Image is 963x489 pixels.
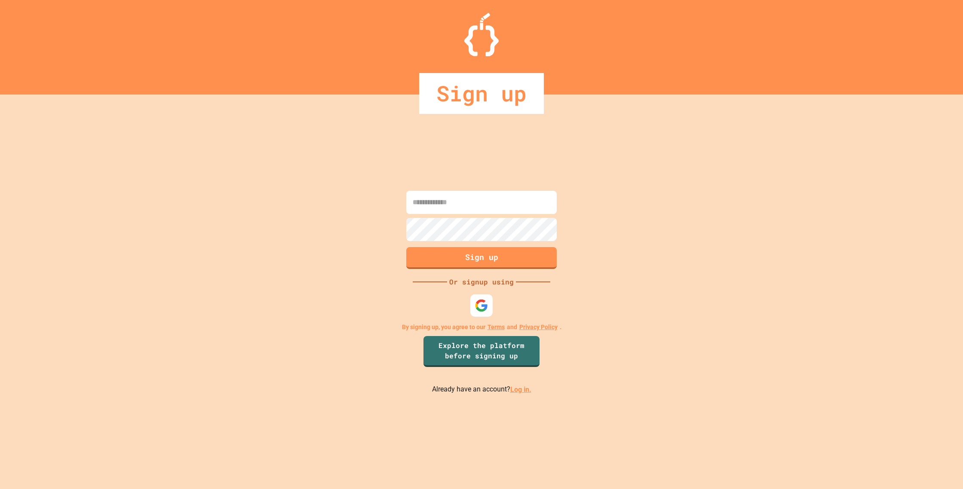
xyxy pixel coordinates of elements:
[423,336,540,367] a: Explore the platform before signing up
[447,277,516,287] div: Or signup using
[510,385,531,394] a: Log in.
[488,323,505,332] a: Terms
[402,323,561,332] p: By signing up, you agree to our and .
[406,247,557,269] button: Sign up
[432,384,531,395] p: Already have an account?
[464,13,499,56] img: Logo.svg
[419,73,544,114] div: Sign up
[519,323,558,332] a: Privacy Policy
[475,299,488,312] img: google-icon.svg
